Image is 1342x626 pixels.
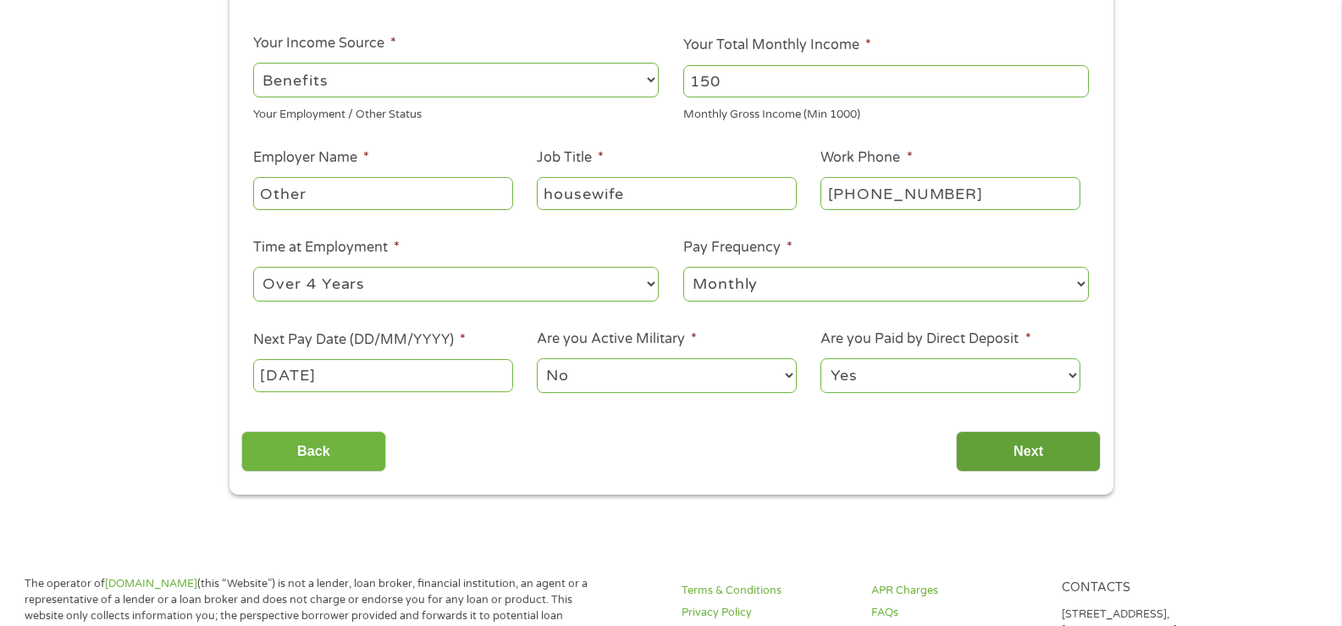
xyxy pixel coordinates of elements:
label: Your Income Source [253,35,396,53]
input: Next [956,431,1101,473]
a: Privacy Policy [682,605,851,621]
a: FAQs [871,605,1041,621]
label: Time at Employment [253,239,400,257]
h4: Contacts [1062,580,1231,596]
a: APR Charges [871,583,1041,599]
a: Terms & Conditions [682,583,851,599]
label: Are you Paid by Direct Deposit [820,330,1030,348]
input: Back [241,431,386,473]
div: Your Employment / Other Status [253,101,659,124]
label: Are you Active Military [537,330,697,348]
label: Work Phone [820,149,912,167]
label: Job Title [537,149,604,167]
label: Your Total Monthly Income [683,36,871,54]
input: Cashier [537,177,796,209]
div: Monthly Gross Income (Min 1000) [683,101,1089,124]
label: Pay Frequency [683,239,792,257]
input: Walmart [253,177,512,209]
input: (231) 754-4010 [820,177,1080,209]
label: Employer Name [253,149,369,167]
a: [DOMAIN_NAME] [105,577,197,590]
label: Next Pay Date (DD/MM/YYYY) [253,331,466,349]
input: Use the arrow keys to pick a date [253,359,512,391]
input: 1800 [683,65,1089,97]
